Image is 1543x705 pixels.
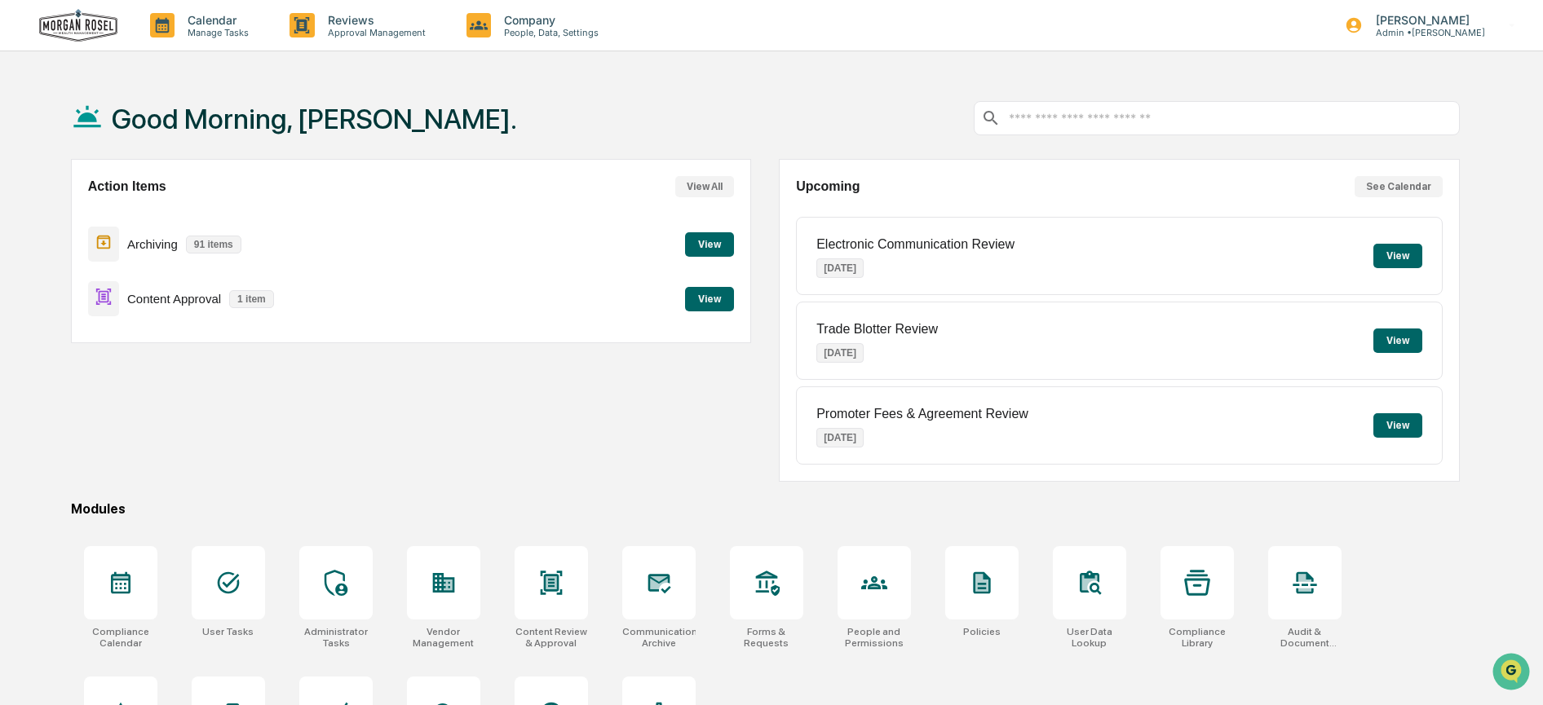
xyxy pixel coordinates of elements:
div: Modules [71,501,1460,517]
p: Approval Management [315,27,434,38]
span: Preclearance [33,205,105,222]
img: 1746055101610-c473b297-6a78-478c-a979-82029cc54cd1 [16,125,46,154]
button: View [1373,413,1422,438]
div: Administrator Tasks [299,626,373,649]
p: [DATE] [816,343,864,363]
div: 🖐️ [16,207,29,220]
p: Reviews [315,13,434,27]
p: Calendar [175,13,257,27]
p: [DATE] [816,258,864,278]
p: 91 items [186,236,241,253]
a: 🗄️Attestations [112,199,209,228]
a: View [685,290,734,306]
div: Audit & Document Logs [1268,626,1342,649]
h2: Upcoming [796,179,860,194]
img: logo [39,9,117,42]
p: How can we help? [16,34,297,60]
div: Forms & Requests [730,626,803,649]
span: Data Lookup [33,236,103,253]
p: 1 item [229,290,274,308]
a: Powered byPylon [115,275,197,289]
div: Communications Archive [622,626,696,649]
p: Promoter Fees & Agreement Review [816,407,1028,421]
div: Compliance Library [1161,626,1234,649]
div: We're available if you need us! [55,141,206,154]
button: Start new chat [277,130,297,149]
div: User Tasks [202,626,254,637]
p: Archiving [127,237,178,251]
button: View All [675,176,734,197]
div: Start new chat [55,125,267,141]
a: 🔎Data Lookup [10,230,109,259]
p: [DATE] [816,428,864,447]
p: Admin • [PERSON_NAME] [1363,27,1485,38]
p: Company [491,13,607,27]
button: View [685,287,734,311]
button: See Calendar [1355,176,1443,197]
div: 🗄️ [118,207,131,220]
p: Trade Blotter Review [816,322,938,337]
div: Policies [963,626,1001,637]
button: View [1373,328,1422,353]
a: View [685,236,734,251]
button: View [1373,244,1422,268]
p: [PERSON_NAME] [1363,13,1485,27]
a: 🖐️Preclearance [10,199,112,228]
div: Compliance Calendar [84,626,157,649]
div: User Data Lookup [1053,626,1126,649]
h2: Action Items [88,179,166,194]
button: View [685,232,734,257]
p: People, Data, Settings [491,27,607,38]
p: Manage Tasks [175,27,257,38]
span: Attestations [135,205,202,222]
iframe: Open customer support [1491,651,1535,695]
div: Vendor Management [407,626,480,649]
div: People and Permissions [838,626,911,649]
span: Pylon [162,276,197,289]
h1: Good Morning, [PERSON_NAME]. [112,103,517,135]
p: Content Approval [127,292,221,306]
div: 🔎 [16,238,29,251]
p: Electronic Communication Review [816,237,1015,252]
div: Content Review & Approval [515,626,588,649]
